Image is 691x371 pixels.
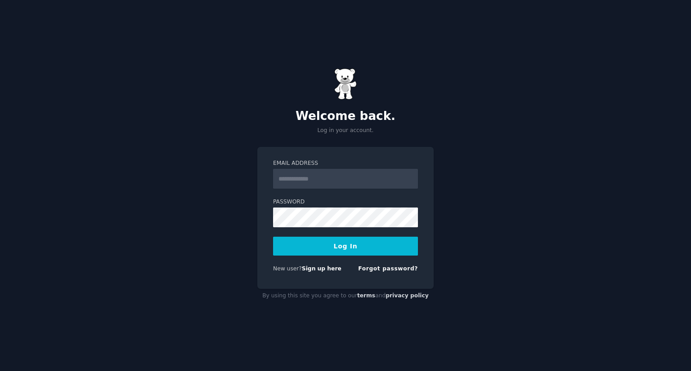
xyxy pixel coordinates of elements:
a: terms [357,292,375,299]
img: Gummy Bear [334,68,357,100]
a: Sign up here [302,265,341,272]
label: Email Address [273,159,418,168]
a: privacy policy [386,292,429,299]
p: Log in your account. [257,127,434,135]
h2: Welcome back. [257,109,434,124]
span: New user? [273,265,302,272]
button: Log In [273,237,418,256]
div: By using this site you agree to our and [257,289,434,303]
label: Password [273,198,418,206]
a: Forgot password? [358,265,418,272]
